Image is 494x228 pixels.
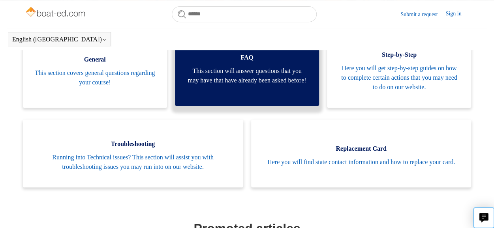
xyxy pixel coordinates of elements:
[175,28,319,106] a: FAQ This section will answer questions that you may have that have already been asked before!
[23,30,167,108] a: General This section covers general questions regarding your course!
[251,120,471,187] a: Replacement Card Here you will find state contact information and how to replace your card.
[35,139,231,149] span: Troubleshooting
[339,50,459,60] span: Step-by-Step
[35,153,231,172] span: Running into Technical issues? This section will assist you with troubleshooting issues you may r...
[35,68,155,87] span: This section covers general questions regarding your course!
[25,5,88,21] img: Boat-Ed Help Center home page
[473,207,494,228] button: Live chat
[263,157,460,167] span: Here you will find state contact information and how to replace your card.
[445,9,469,19] a: Sign in
[400,10,445,19] a: Submit a request
[327,30,471,108] a: Step-by-Step Here you will get step-by-step guides on how to complete certain actions that you ma...
[339,64,459,92] span: Here you will get step-by-step guides on how to complete certain actions that you may need to do ...
[263,144,460,153] span: Replacement Card
[12,36,107,43] button: English ([GEOGRAPHIC_DATA])
[187,53,307,62] span: FAQ
[187,66,307,85] span: This section will answer questions that you may have that have already been asked before!
[172,6,317,22] input: Search
[35,55,155,64] span: General
[23,120,243,187] a: Troubleshooting Running into Technical issues? This section will assist you with troubleshooting ...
